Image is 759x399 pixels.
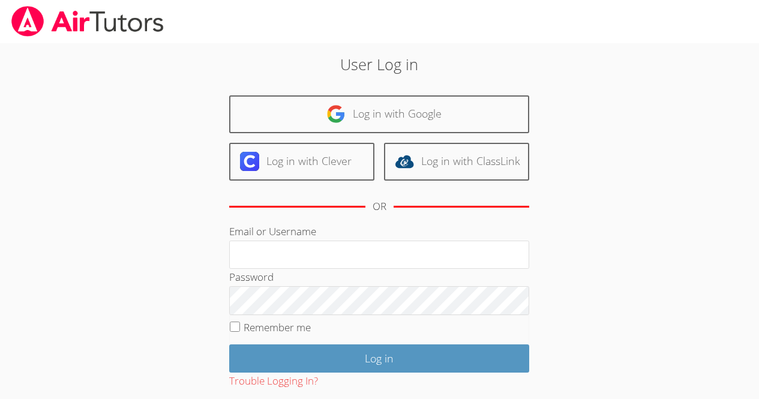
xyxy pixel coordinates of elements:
a: Log in with Clever [229,143,374,181]
label: Remember me [244,320,311,334]
a: Log in with ClassLink [384,143,529,181]
img: google-logo-50288ca7cdecda66e5e0955fdab243c47b7ad437acaf1139b6f446037453330a.svg [326,104,346,124]
button: Trouble Logging In? [229,373,318,390]
input: Log in [229,344,529,373]
a: Log in with Google [229,95,529,133]
img: classlink-logo-d6bb404cc1216ec64c9a2012d9dc4662098be43eaf13dc465df04b49fa7ab582.svg [395,152,414,171]
div: OR [373,198,386,215]
img: airtutors_banner-c4298cdbf04f3fff15de1276eac7730deb9818008684d7c2e4769d2f7ddbe033.png [10,6,165,37]
img: clever-logo-6eab21bc6e7a338710f1a6ff85c0baf02591cd810cc4098c63d3a4b26e2feb20.svg [240,152,259,171]
label: Password [229,270,274,284]
h2: User Log in [175,53,584,76]
label: Email or Username [229,224,316,238]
